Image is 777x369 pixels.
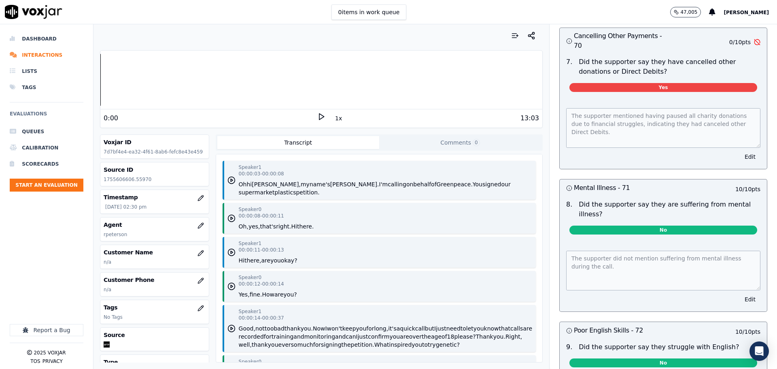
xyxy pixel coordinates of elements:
[291,222,297,230] button: Hi
[569,226,757,235] span: No
[239,222,248,230] button: Oh,
[10,124,83,140] li: Queues
[313,324,325,333] button: Now
[10,140,83,156] li: Calibration
[510,324,523,333] button: calls
[670,7,709,17] button: 47,005
[740,294,760,305] button: Edit
[239,180,247,188] button: Oh
[272,333,293,341] button: training
[330,180,379,188] button: [PERSON_NAME].
[239,164,261,171] p: Speaker 1
[333,113,344,124] button: 1x
[389,333,400,341] button: you
[505,333,522,341] button: Right,
[670,7,701,17] button: 47,005
[428,341,436,349] button: try
[415,324,425,333] button: call
[239,256,244,264] button: Hi
[239,358,261,365] p: Speaker 0
[335,333,346,341] button: and
[409,333,422,341] button: over
[680,9,697,15] p: 47,005
[239,290,250,299] button: Yes,
[466,324,473,333] button: let
[239,206,261,213] p: Speaker 0
[446,324,461,333] button: need
[105,204,205,210] p: [DATE] 02:30 pm
[454,333,476,341] button: please?
[10,156,83,172] a: Scorecards
[327,324,342,333] button: won't
[331,4,407,20] button: 0items in work queue
[296,188,319,196] button: petition.
[104,248,205,256] h3: Customer Name
[104,149,205,155] p: 7d7bf4e4-ea32-4f61-8ab6-fefc8e43e459
[274,324,284,333] button: bad
[501,180,510,188] button: our
[579,342,739,352] p: Did the supporter say they struggle with English?
[351,341,374,349] button: petition.
[473,180,482,188] button: You
[10,324,83,336] button: Report a Bug
[10,47,83,63] li: Interactions
[346,333,356,341] button: can
[260,222,276,230] button: that's
[566,325,663,336] h3: Poor English Skills - 72
[563,342,575,352] p: 9 .
[437,180,473,188] button: Greenpeace.
[239,274,261,281] p: Speaker 0
[566,31,663,51] h3: Cancelling Other Payments - 70
[413,180,431,188] button: behalf
[239,308,261,315] p: Speaker 1
[293,333,304,341] button: and
[291,341,297,349] button: so
[261,256,270,264] button: are
[239,240,261,247] p: Speaker 1
[104,138,205,146] h3: Voxjar ID
[104,358,205,366] h3: Type
[406,180,413,188] button: on
[389,341,412,349] button: inspired
[239,324,255,333] button: Good,
[255,324,265,333] button: not
[400,333,409,341] button: are
[265,324,274,333] button: too
[30,358,40,365] button: TOS
[499,324,510,333] button: that
[436,341,460,349] button: genetic?
[366,324,374,333] button: for
[388,180,406,188] button: calling
[268,341,278,349] button: you
[10,63,83,79] a: Lists
[379,180,388,188] button: I'm
[569,358,757,367] span: No
[274,290,284,299] button: are
[248,222,260,230] button: yes,
[476,333,493,341] button: Thank
[579,57,760,77] p: Did the supporter say they have cancelled other donations or Direct Debits?
[374,324,388,333] button: long,
[5,5,62,19] img: voxjar logo
[301,324,313,333] button: you.
[425,324,434,333] button: but
[239,213,284,219] p: 00:00:08 - 00:00:11
[461,324,466,333] button: to
[10,179,83,192] button: Start an Evaluation
[434,324,436,333] button: I
[239,188,275,196] button: supermarket
[563,57,575,77] p: 7 .
[239,171,284,177] p: 00:00:03 - 00:00:08
[313,341,321,349] button: for
[104,113,118,123] div: 0:00
[397,324,400,333] button: a
[239,341,252,349] button: well,
[10,31,83,47] li: Dashboard
[274,188,296,196] button: plastics
[569,83,757,92] span: Yes
[735,185,760,193] p: 10 / 10 pts
[104,314,205,320] p: No Tags
[297,341,313,349] button: much
[104,259,205,265] p: n/a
